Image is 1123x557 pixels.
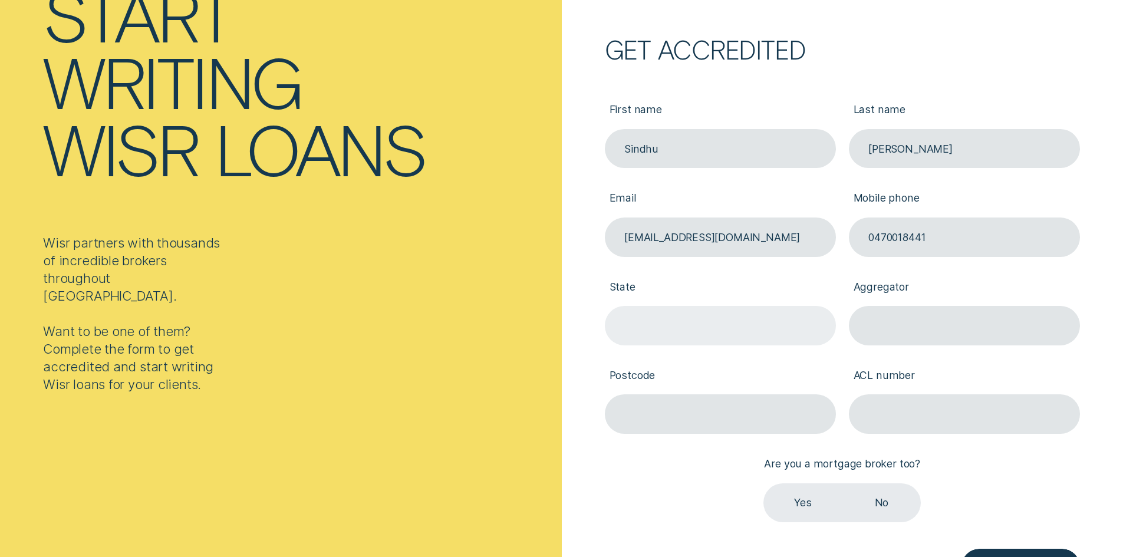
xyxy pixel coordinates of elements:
h2: Get accredited [605,39,1080,59]
label: State [605,270,836,306]
label: Aggregator [849,270,1080,306]
label: First name [605,93,836,128]
label: Mobile phone [849,182,1080,217]
label: No [842,483,921,523]
div: loans [215,114,426,182]
label: Yes [763,483,842,523]
label: Last name [849,93,1080,128]
label: Postcode [605,358,836,394]
label: Are you a mortgage broker too? [760,447,925,483]
div: Wisr [43,114,197,182]
label: ACL number [849,358,1080,394]
div: Wisr partners with thousands of incredible brokers throughout [GEOGRAPHIC_DATA]. Want to be one o... [43,234,226,393]
label: Email [605,182,836,217]
div: writing [43,47,302,114]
